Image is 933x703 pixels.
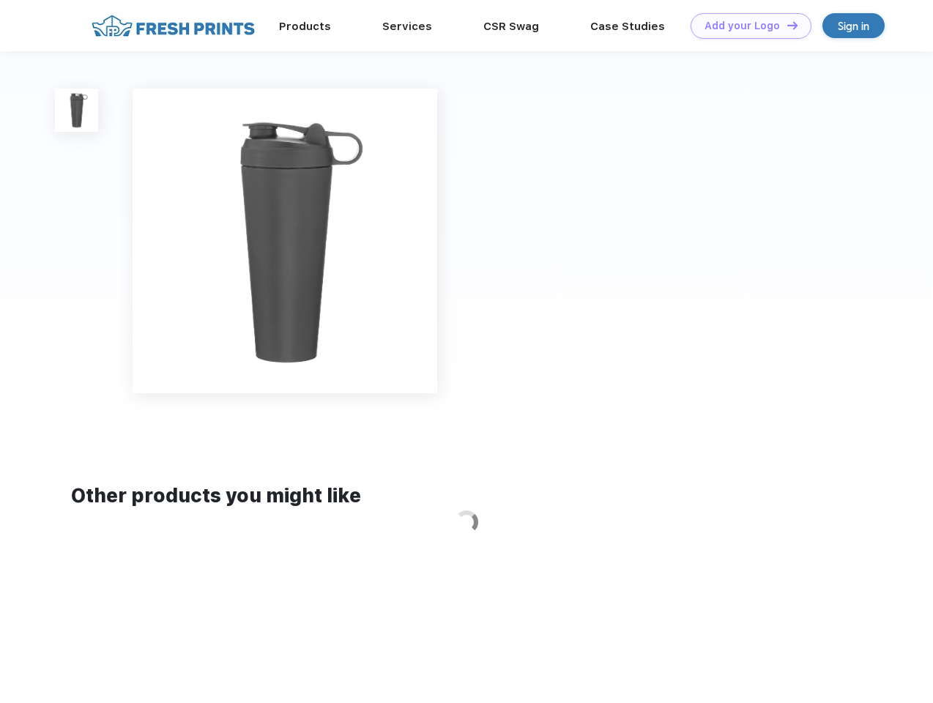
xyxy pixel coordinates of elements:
a: Products [279,20,331,33]
img: func=resize&h=640 [133,89,437,393]
img: func=resize&h=100 [55,89,98,132]
div: Other products you might like [71,482,861,510]
div: Sign in [838,18,869,34]
div: Add your Logo [705,20,780,32]
img: DT [787,21,798,29]
a: Sign in [822,13,885,38]
img: fo%20logo%202.webp [87,13,259,39]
